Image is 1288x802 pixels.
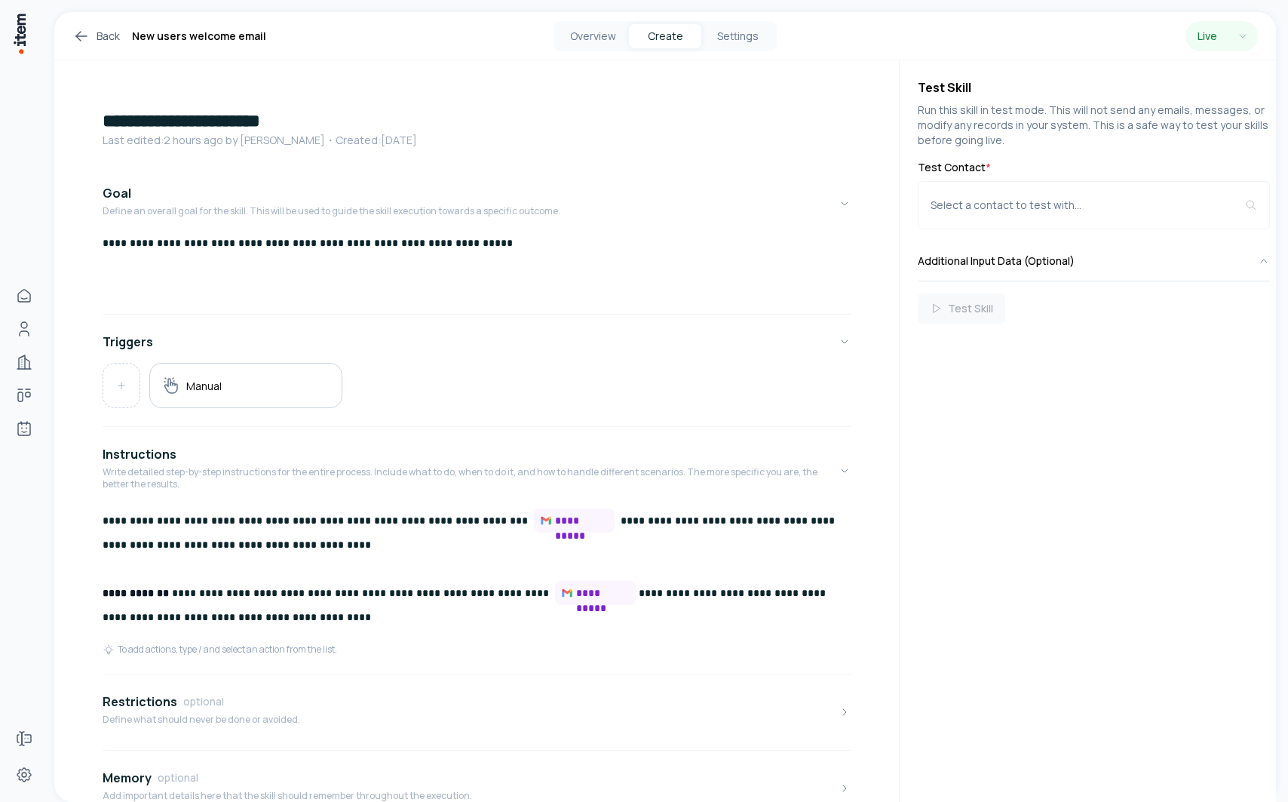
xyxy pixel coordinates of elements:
h1: New users welcome email [132,27,266,45]
span: optional [183,694,224,709]
a: Back [72,27,120,45]
h4: Memory [103,769,152,787]
a: Agents [9,413,39,444]
a: Settings [9,760,39,790]
button: Triggers [103,321,851,363]
span: optional [158,770,198,785]
button: GoalDefine an overall goal for the skill. This will be used to guide the skill execution towards ... [103,172,851,235]
p: Run this skill in test mode. This will not send any emails, messages, or modify any records in yo... [918,103,1270,148]
button: Create [629,24,701,48]
a: Forms [9,724,39,754]
h4: Restrictions [103,693,177,711]
button: Overview [557,24,629,48]
a: People [9,314,39,344]
div: InstructionsWrite detailed step-by-step instructions for the entire process. Include what to do, ... [103,509,851,668]
div: Select a contact to test with... [931,198,1245,213]
div: Triggers [103,363,851,420]
div: To add actions, type / and select an action from the list. [103,644,337,656]
h4: Instructions [103,445,176,463]
button: RestrictionsoptionalDefine what should never be done or avoided. [103,681,851,744]
p: Add important details here that the skill should remember throughout the execution. [103,790,472,802]
h5: Manual [186,379,222,393]
div: GoalDefine an overall goal for the skill. This will be used to guide the skill execution towards ... [103,235,851,308]
label: Test Contact [918,160,1270,175]
button: Additional Input Data (Optional) [918,241,1270,281]
p: Last edited: 2 hours ago by [PERSON_NAME] ・Created: [DATE] [103,133,851,148]
button: Settings [701,24,774,48]
p: Define an overall goal for the skill. This will be used to guide the skill execution towards a sp... [103,205,560,217]
a: Home [9,281,39,311]
h4: Goal [103,184,131,202]
h4: Triggers [103,333,153,351]
h4: Test Skill [918,78,1270,97]
a: Deals [9,380,39,410]
a: Companies [9,347,39,377]
img: Item Brain Logo [12,12,27,55]
p: Write detailed step-by-step instructions for the entire process. Include what to do, when to do i... [103,466,839,490]
p: Define what should never be done or avoided. [103,714,300,726]
button: InstructionsWrite detailed step-by-step instructions for the entire process. Include what to do, ... [103,433,851,509]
